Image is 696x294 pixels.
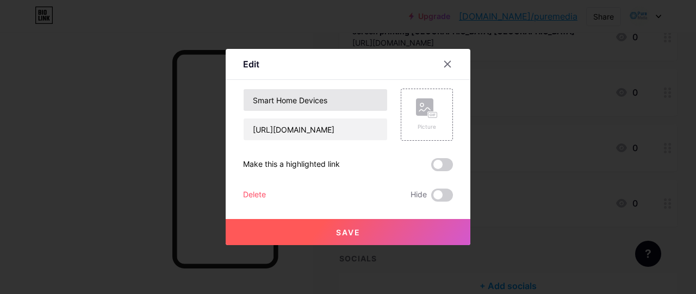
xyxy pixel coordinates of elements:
div: Edit [243,58,259,71]
button: Save [226,219,470,245]
input: Title [244,89,387,111]
span: Hide [411,189,427,202]
div: Picture [416,123,438,131]
div: Make this a highlighted link [243,158,340,171]
span: Save [336,228,361,237]
input: URL [244,118,387,140]
div: Delete [243,189,266,202]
